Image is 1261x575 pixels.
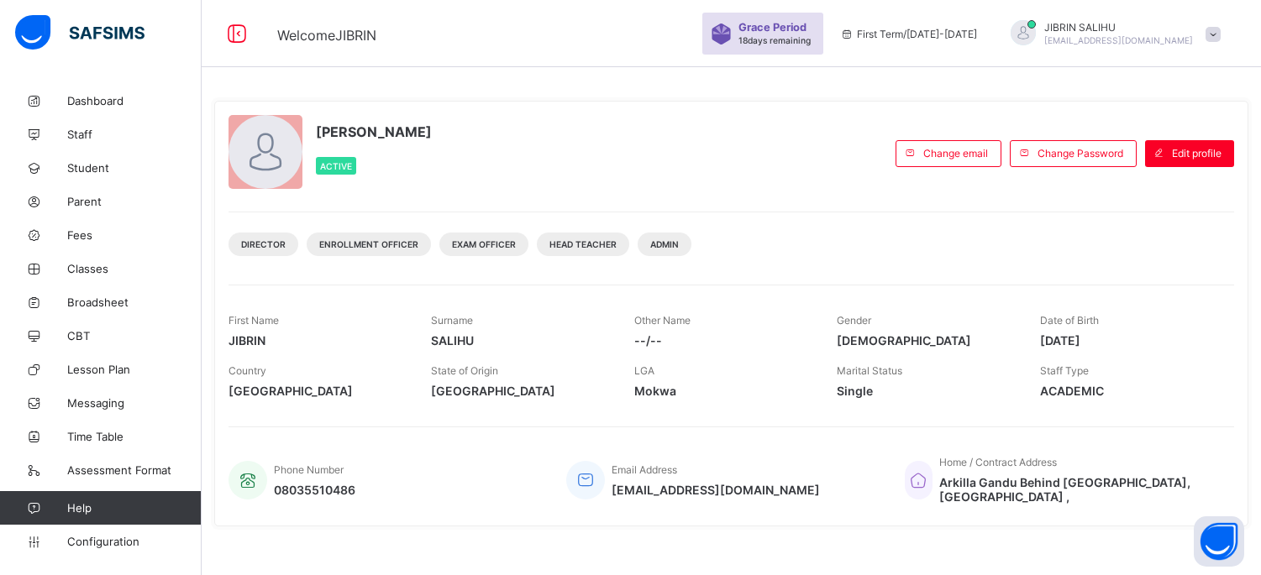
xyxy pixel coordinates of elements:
[837,384,1014,398] span: Single
[1040,384,1217,398] span: ACADEMIC
[241,239,286,249] span: Director
[994,20,1229,48] div: JIBRINSALIHU
[452,239,516,249] span: Exam Officer
[549,239,617,249] span: Head Teacher
[67,94,202,107] span: Dashboard
[229,364,266,377] span: Country
[67,363,202,376] span: Lesson Plan
[837,364,902,377] span: Marital Status
[612,463,677,476] span: Email Address
[837,333,1014,348] span: [DEMOGRAPHIC_DATA]
[229,314,279,327] span: First Name
[274,463,344,476] span: Phone Number
[711,24,732,44] img: sticker-purple.71386a28dfed39d6af7621340158ba97.svg
[738,21,807,34] span: Grace Period
[1038,147,1123,159] span: Change Password
[1040,364,1089,377] span: Staff Type
[67,128,202,141] span: Staff
[15,15,144,50] img: safsims
[1044,21,1193,34] span: JIBRIN SALIHU
[67,501,201,515] span: Help
[634,384,812,398] span: Mokwa
[634,364,654,377] span: LGA
[67,195,202,208] span: Parent
[1194,516,1244,567] button: Open asap
[67,262,202,275] span: Classes
[939,456,1057,468] span: Home / Contract Address
[320,161,352,171] span: Active
[650,239,679,249] span: Admin
[939,475,1217,504] span: Arkilla Gandu Behind [GEOGRAPHIC_DATA], [GEOGRAPHIC_DATA] ,
[431,364,498,377] span: State of Origin
[67,329,202,342] span: CBT
[274,483,355,497] span: 08035510486
[1040,333,1217,348] span: [DATE]
[67,535,201,548] span: Configuration
[67,161,202,175] span: Student
[67,463,202,477] span: Assessment Format
[1044,35,1193,45] span: [EMAIL_ADDRESS][DOMAIN_NAME]
[67,396,202,410] span: Messaging
[612,483,820,497] span: [EMAIL_ADDRESS][DOMAIN_NAME]
[229,384,406,398] span: [GEOGRAPHIC_DATA]
[1172,147,1222,159] span: Edit profile
[67,430,202,443] span: Time Table
[277,27,376,44] span: Welcome JIBRIN
[67,228,202,242] span: Fees
[1040,314,1099,327] span: Date of Birth
[634,314,691,327] span: Other Name
[67,295,202,309] span: Broadsheet
[840,28,977,40] span: session/term information
[229,333,406,348] span: JIBRIN
[431,314,473,327] span: Surname
[431,333,608,348] span: SALIHU
[923,147,988,159] span: Change email
[431,384,608,398] span: [GEOGRAPHIC_DATA]
[738,35,811,45] span: 18 days remaining
[319,239,418,249] span: Enrollment Officer
[634,333,812,348] span: --/--
[837,314,871,327] span: Gender
[316,123,432,140] span: [PERSON_NAME]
